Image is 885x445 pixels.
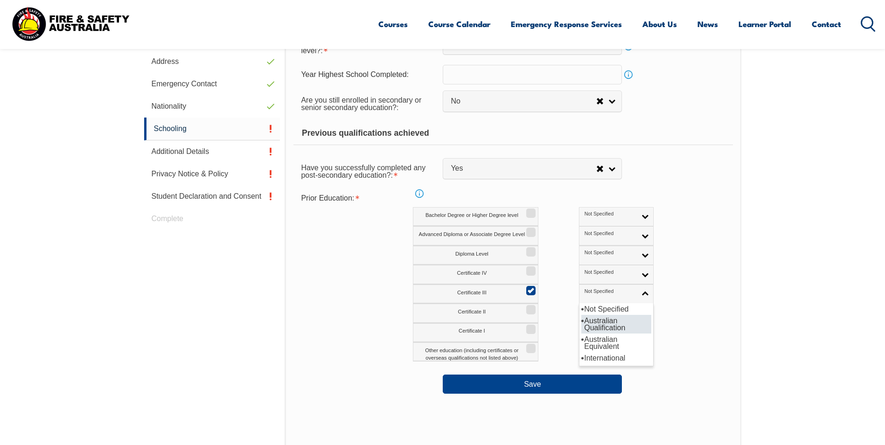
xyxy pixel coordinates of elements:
[622,68,635,81] a: Info
[443,375,622,393] button: Save
[144,95,280,118] a: Nationality
[581,303,651,315] li: Not Specified
[293,158,443,184] div: Have you successfully completed any post-secondary education? is required.
[697,12,718,36] a: News
[581,315,651,334] li: Australian Qualification
[144,73,280,95] a: Emergency Contact
[413,342,538,362] label: Other education (including certificates or overseas qualifications not listed above)
[443,65,622,84] input: YYYY
[144,118,280,140] a: Schooling
[413,285,538,304] label: Certificate III
[451,97,596,106] span: No
[301,96,421,111] span: Are you still enrolled in secondary or senior secondary education?:
[511,12,622,36] a: Emergency Response Services
[378,12,408,36] a: Courses
[413,265,538,284] label: Certificate IV
[144,185,280,208] a: Student Declaration and Consent
[413,246,538,265] label: Diploma Level
[739,12,791,36] a: Learner Portal
[293,66,443,83] div: Year Highest School Completed:
[428,12,490,36] a: Course Calendar
[585,288,636,295] span: Not Specified
[144,140,280,163] a: Additional Details
[413,304,538,323] label: Certificate II
[812,12,841,36] a: Contact
[413,323,538,342] label: Certificate I
[581,352,651,364] li: International
[144,163,280,185] a: Privacy Notice & Policy
[642,12,677,36] a: About Us
[585,250,636,256] span: Not Specified
[581,334,651,352] li: Australian Equivalent
[301,164,425,179] span: Have you successfully completed any post-secondary education?:
[451,164,596,174] span: Yes
[585,211,636,217] span: Not Specified
[293,122,732,145] div: Previous qualifications achieved
[413,226,538,245] label: Advanced Diploma or Associate Degree Level
[413,207,538,226] label: Bachelor Degree or Higher Degree level
[144,50,280,73] a: Address
[293,189,443,207] div: Prior Education is required.
[413,187,426,200] a: Info
[585,269,636,276] span: Not Specified
[585,230,636,237] span: Not Specified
